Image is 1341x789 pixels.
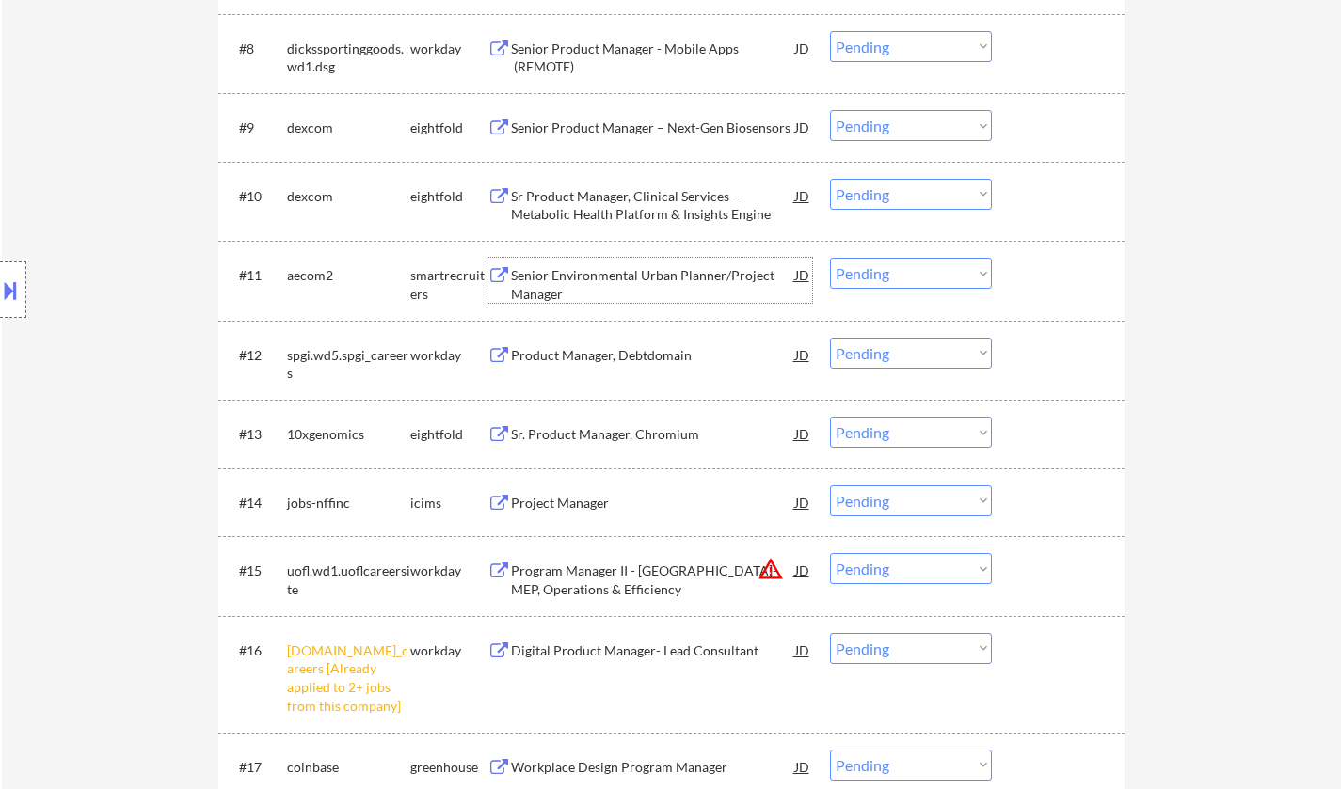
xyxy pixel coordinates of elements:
div: coinbase [287,758,410,777]
div: Product Manager, Debtdomain [511,346,795,365]
div: Digital Product Manager- Lead Consultant [511,641,795,660]
div: jobs-nffinc [287,494,410,513]
div: eightfold [410,187,487,206]
div: workday [410,39,487,58]
div: #17 [239,758,272,777]
div: JD [793,633,812,667]
div: JD [793,338,812,371]
div: dickssportinggoods.wd1.dsg [287,39,410,76]
div: eightfold [410,118,487,137]
div: Sr Product Manager, Clinical Services – Metabolic Health Platform & Insights Engine [511,187,795,224]
div: uofl.wd1.uoflcareersite [287,561,410,598]
div: workday [410,561,487,580]
div: Sr. Product Manager, Chromium [511,425,795,444]
div: JD [793,750,812,783]
div: JD [793,485,812,519]
div: 10xgenomics [287,425,410,444]
div: #16 [239,641,272,660]
div: JD [793,179,812,213]
div: [DOMAIN_NAME]_careers [Already applied to 2+ jobs from this company] [287,641,410,715]
div: smartrecruiters [410,266,487,303]
div: dexcom [287,118,410,137]
div: spgi.wd5.spgi_careers [287,346,410,383]
div: Senior Environmental Urban Planner/Project Manager [511,266,795,303]
div: #15 [239,561,272,580]
div: Program Manager II - [GEOGRAPHIC_DATA]-MEP, Operations & Efficiency [511,561,795,598]
div: Senior Product Manager – Next-Gen Biosensors [511,118,795,137]
div: eightfold [410,425,487,444]
div: icims [410,494,487,513]
button: warning_amber [758,556,784,582]
div: JD [793,110,812,144]
div: #8 [239,39,272,58]
div: dexcom [287,187,410,206]
div: Senior Product Manager - Mobile Apps (REMOTE) [511,39,795,76]
div: JD [793,258,812,292]
div: workday [410,346,487,365]
div: #14 [239,494,272,513]
div: Project Manager [511,494,795,513]
div: aecom2 [287,266,410,285]
div: workday [410,641,487,660]
div: greenhouse [410,758,487,777]
div: JD [793,417,812,450]
div: JD [793,553,812,587]
div: JD [793,31,812,65]
div: Workplace Design Program Manager [511,758,795,777]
